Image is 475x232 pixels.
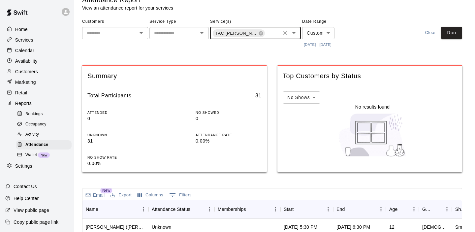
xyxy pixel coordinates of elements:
span: New [100,187,112,193]
p: 31 [87,138,153,145]
p: Customers [15,68,38,75]
button: Clear [281,28,290,38]
p: Availability [15,58,38,64]
button: Menu [205,204,214,214]
div: TAC [PERSON_NAME]/[PERSON_NAME] [213,29,265,37]
p: NO SHOW RATE [87,155,153,160]
button: Menu [409,204,419,214]
p: Retail [15,89,27,96]
h6: 31 [255,91,262,100]
p: 0.00% [87,160,153,167]
button: Open [197,28,206,38]
p: View public page [14,207,49,214]
a: WalletNew [16,150,74,160]
span: TAC [PERSON_NAME]/[PERSON_NAME] [213,30,260,37]
p: Contact Us [14,183,37,190]
div: 12 [389,224,395,230]
button: Sort [433,205,442,214]
div: Male [422,224,449,230]
p: 0 [196,115,262,122]
a: Services [5,35,69,45]
a: Bookings [16,109,74,119]
button: Menu [323,204,333,214]
div: No Shows [283,91,320,104]
div: Start [280,200,333,218]
a: Marketing [5,77,69,87]
p: Calendar [15,47,34,54]
button: Sort [345,205,354,214]
p: Help Center [14,195,39,202]
button: [DATE] - [DATE] [302,40,333,49]
h6: Total Participants [87,91,131,100]
button: Select columns [136,190,165,200]
button: Clear [420,27,441,39]
div: End [333,200,386,218]
div: Custom [302,27,334,39]
span: Attendance [25,142,48,148]
div: Start [284,200,294,218]
div: Occupancy [16,120,72,129]
span: Customers [82,17,148,27]
div: Oct 15, 2025, 5:30 PM [284,224,317,230]
a: Customers [5,67,69,77]
button: Email [84,190,106,200]
div: Memberships [214,200,280,218]
span: Wallet [25,152,37,158]
span: New [38,153,50,157]
a: Home [5,24,69,34]
a: Retail [5,88,69,98]
p: 0 [87,115,153,122]
a: Availability [5,56,69,66]
button: Sort [190,205,200,214]
p: 0.00% [196,138,262,145]
div: Justin Pavelko (David Pavelko) [86,224,145,230]
button: Sort [294,205,303,214]
div: Oct 15, 2025, 6:30 PM [336,224,370,230]
button: Sort [246,205,255,214]
a: Settings [5,161,69,171]
button: Menu [139,204,148,214]
div: WalletNew [16,150,72,160]
span: Service(s) [210,17,301,27]
span: Activity [25,131,39,138]
button: Export [109,190,133,200]
div: Attendance Status [148,200,214,218]
div: Gender [422,200,433,218]
p: ATTENDED [87,110,153,115]
p: Email [93,192,105,198]
span: Service Type [149,17,209,27]
p: Reports [15,100,32,107]
button: Run [441,27,462,39]
div: Calendar [5,46,69,55]
p: Services [15,37,33,43]
button: Menu [442,204,452,214]
button: Menu [376,204,386,214]
p: Copy public page link [14,219,58,225]
p: UNKNOWN [87,133,153,138]
span: Occupancy [25,121,47,128]
a: Reports [5,98,69,108]
div: Age [389,200,397,218]
p: No results found [355,104,390,110]
p: Home [15,26,28,33]
img: Nothing to see here [335,110,410,160]
p: ATTENDANCE RATE [196,133,262,138]
div: Gender [419,200,452,218]
button: Open [137,28,146,38]
div: Bookings [16,110,72,119]
div: Name [82,200,148,218]
button: Sort [98,205,108,214]
div: Attendance Status [152,200,190,218]
button: Show filters [168,190,193,200]
div: Attendance [16,140,72,149]
p: Marketing [15,79,36,85]
div: Unknown [152,224,171,230]
p: View an attendance report for your services [82,5,173,11]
